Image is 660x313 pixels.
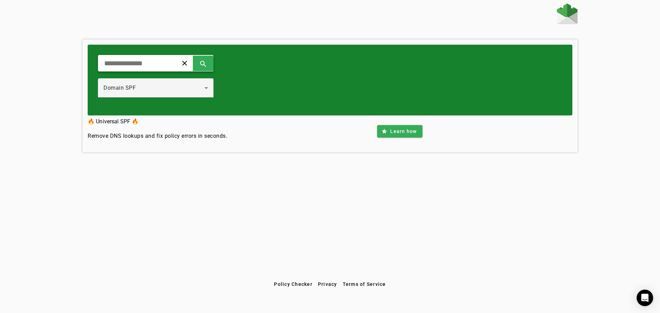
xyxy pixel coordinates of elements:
button: Learn how [377,125,422,137]
button: Privacy [315,278,340,290]
span: Domain SPF [103,85,136,91]
h4: Remove DNS lookups and fix policy errors in seconds. [88,132,227,140]
h3: 🔥 Universal SPF 🔥 [88,117,227,126]
span: Policy Checker [274,281,312,287]
a: Home [557,3,577,26]
button: Policy Checker [271,278,315,290]
span: Learn how [390,128,417,135]
button: Terms of Service [340,278,389,290]
div: Open Intercom Messenger [637,290,653,306]
img: Fraudmarc Logo [557,3,577,24]
span: Terms of Service [343,281,386,287]
span: Privacy [318,281,337,287]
